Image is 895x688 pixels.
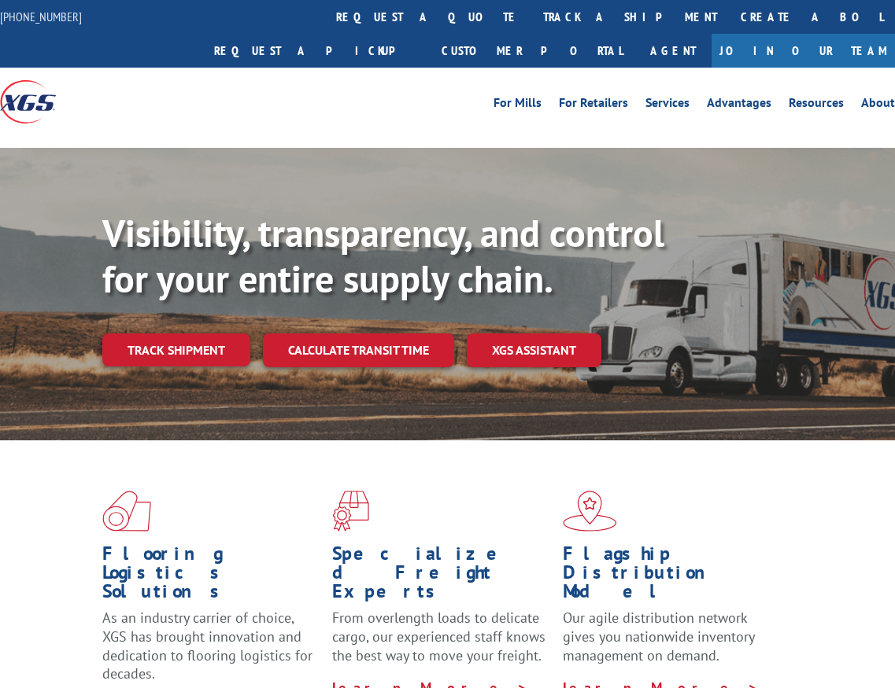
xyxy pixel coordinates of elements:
h1: Flagship Distribution Model [563,544,781,609]
h1: Specialized Freight Experts [332,544,550,609]
b: Visibility, transparency, and control for your entire supply chain. [102,208,664,303]
a: Join Our Team [712,34,895,68]
a: Resources [789,97,844,114]
h1: Flooring Logistics Solutions [102,544,320,609]
a: Customer Portal [430,34,634,68]
a: XGS ASSISTANT [467,333,601,367]
a: Agent [634,34,712,68]
span: Our agile distribution network gives you nationwide inventory management on demand. [563,609,754,664]
a: Advantages [707,97,771,114]
a: Track shipment [102,333,250,366]
a: About [861,97,895,114]
a: Request a pickup [202,34,430,68]
img: xgs-icon-focused-on-flooring-red [332,491,369,532]
img: xgs-icon-flagship-distribution-model-red [563,491,617,532]
p: From overlength loads to delicate cargo, our experienced staff knows the best way to move your fr... [332,609,550,679]
span: As an industry carrier of choice, XGS has brought innovation and dedication to flooring logistics... [102,609,313,682]
a: Services [645,97,690,114]
a: Calculate transit time [263,333,454,367]
a: For Retailers [559,97,628,114]
a: For Mills [494,97,542,114]
img: xgs-icon-total-supply-chain-intelligence-red [102,491,151,532]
